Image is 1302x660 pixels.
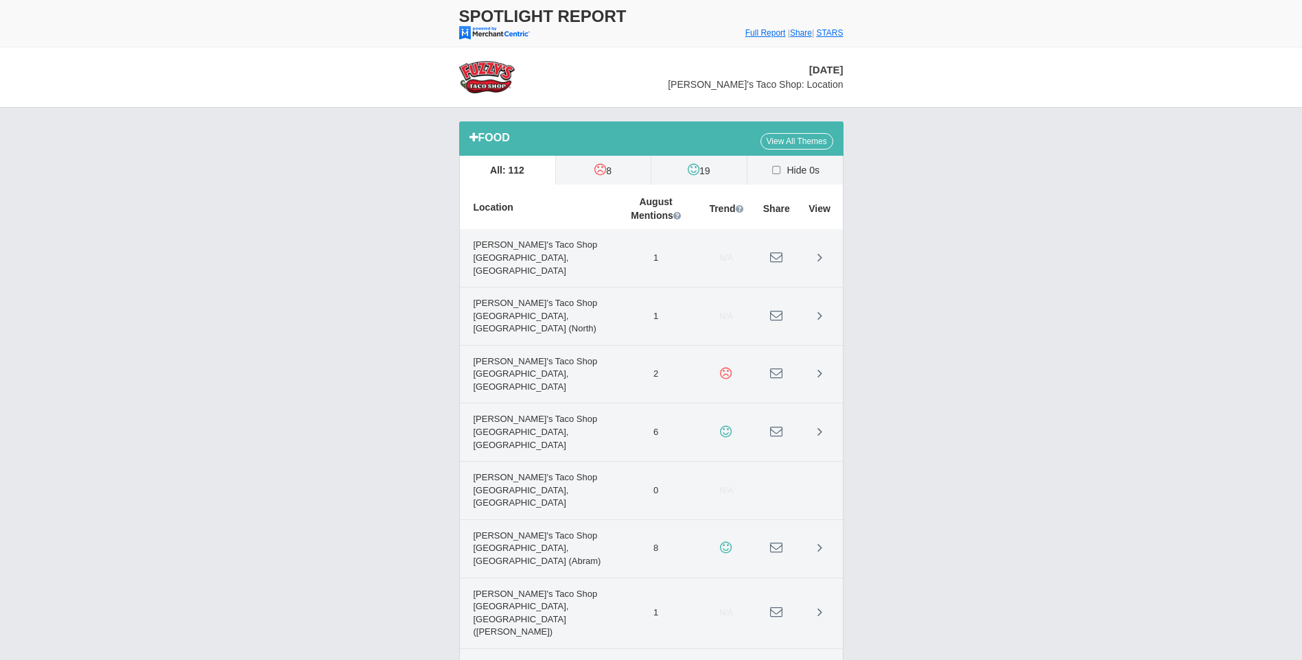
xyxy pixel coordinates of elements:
[616,345,696,403] td: 2
[459,26,530,40] img: mc-powered-by-logo-103.png
[467,233,609,283] span: [PERSON_NAME]'s Taco Shop [GEOGRAPHIC_DATA], [GEOGRAPHIC_DATA]
[719,253,733,263] span: N/A
[616,462,696,520] td: 0
[459,61,515,93] img: stars-fuzzys-taco-shop-logo-50.png
[756,185,797,229] th: Share
[616,287,696,346] td: 1
[668,79,843,90] span: [PERSON_NAME]'s Taco Shop: Location
[467,408,609,457] span: [PERSON_NAME]'s Taco Shop [GEOGRAPHIC_DATA], [GEOGRAPHIC_DATA]
[469,128,760,146] div: Food
[616,578,696,648] td: 1
[651,156,747,185] label: 19
[809,64,844,75] span: [DATE]
[747,156,843,185] label: Hide 0s
[616,519,696,578] td: 8
[460,156,555,185] label: All: 112
[760,133,833,150] a: View All Themes
[467,466,609,515] span: [PERSON_NAME]'s Taco Shop [GEOGRAPHIC_DATA], [GEOGRAPHIC_DATA]
[467,350,609,399] span: [PERSON_NAME]'s Taco Shop [GEOGRAPHIC_DATA], [GEOGRAPHIC_DATA]
[719,608,733,617] span: N/A
[719,311,733,321] span: N/A
[467,582,609,644] span: [PERSON_NAME]'s Taco Shop [GEOGRAPHIC_DATA], [GEOGRAPHIC_DATA] ([PERSON_NAME])
[556,156,651,185] label: 8
[719,486,733,495] span: N/A
[812,28,814,38] span: |
[631,195,680,222] span: August Mentions
[709,202,743,215] span: Trend
[797,185,843,229] th: View
[745,28,786,38] a: Full Report
[616,403,696,462] td: 6
[467,292,609,341] span: [PERSON_NAME]'s Taco Shop [GEOGRAPHIC_DATA], [GEOGRAPHIC_DATA] (North)
[790,28,812,38] a: Share
[616,229,696,287] td: 1
[460,185,616,229] th: Location
[788,28,790,38] span: |
[467,524,609,574] span: [PERSON_NAME]'s Taco Shop [GEOGRAPHIC_DATA], [GEOGRAPHIC_DATA] (Abram)
[816,28,843,38] a: STARS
